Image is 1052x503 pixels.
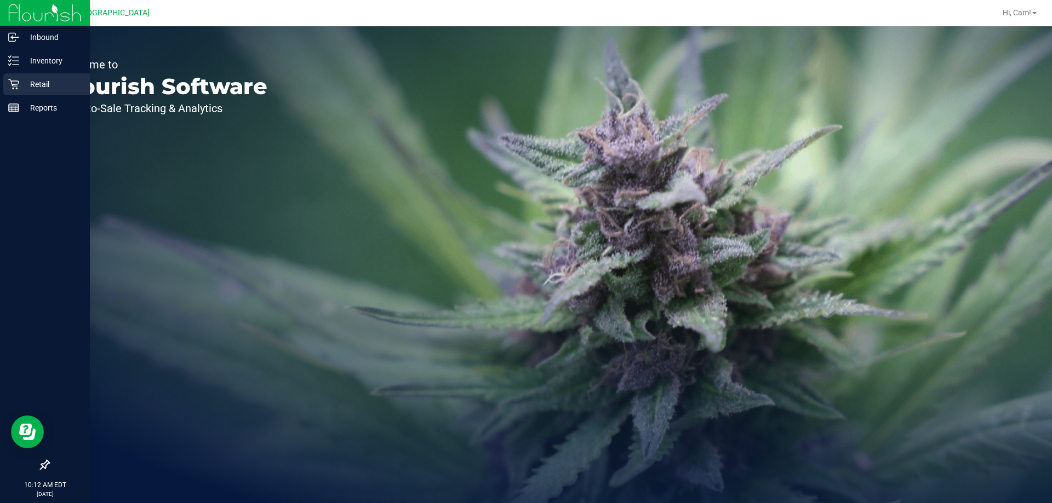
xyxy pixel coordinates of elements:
[59,76,267,97] p: Flourish Software
[5,480,85,490] p: 10:12 AM EDT
[19,78,85,91] p: Retail
[8,79,19,90] inline-svg: Retail
[19,54,85,67] p: Inventory
[59,103,267,114] p: Seed-to-Sale Tracking & Analytics
[19,101,85,114] p: Reports
[1003,8,1031,17] span: Hi, Cam!
[11,415,44,448] iframe: Resource center
[75,8,150,18] span: [GEOGRAPHIC_DATA]
[5,490,85,498] p: [DATE]
[59,59,267,70] p: Welcome to
[8,55,19,66] inline-svg: Inventory
[8,102,19,113] inline-svg: Reports
[19,31,85,44] p: Inbound
[8,32,19,43] inline-svg: Inbound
